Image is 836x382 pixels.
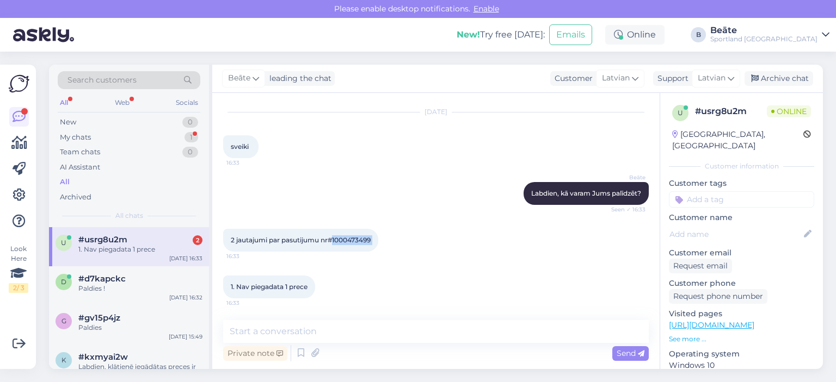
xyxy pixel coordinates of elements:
div: 2 [193,235,202,245]
span: 1. Nav piegadata 1 prece [231,283,308,291]
span: Search customers [67,74,137,86]
div: 0 [182,147,198,158]
div: Look Here [9,244,28,293]
div: Archived [60,192,91,203]
span: Seen ✓ 16:33 [605,205,646,214]
span: Latvian [602,72,630,84]
div: Web [113,96,132,110]
input: Add a tag [669,191,814,208]
div: All [58,96,70,110]
div: All [60,177,70,187]
div: [GEOGRAPHIC_DATA], [GEOGRAPHIC_DATA] [672,129,803,152]
span: sveiki [231,142,249,151]
span: All chats [115,211,143,221]
span: Latvian [698,72,726,84]
a: [URL][DOMAIN_NAME] [669,320,754,330]
div: Private note [223,346,287,361]
div: Socials [174,96,200,110]
p: Visited pages [669,308,814,320]
div: Sportland [GEOGRAPHIC_DATA] [710,35,817,43]
span: #usrg8u2m [78,235,127,245]
span: d [61,278,66,286]
span: Send [617,348,644,358]
div: Try free [DATE]: [457,28,545,41]
div: Paldies ! [78,284,202,293]
span: k [62,356,66,364]
span: 16:33 [226,299,267,307]
input: Add name [669,228,802,240]
div: Request phone number [669,289,767,304]
div: New [60,117,76,128]
span: Beāte [228,72,250,84]
div: 1. Nav piegadata 1 prece [78,245,202,254]
p: Customer email [669,247,814,259]
span: 2 jautajumi par pasutijumu nr#1000473499 [231,236,371,244]
b: New! [457,29,480,40]
span: u [61,239,66,247]
button: Emails [549,24,592,45]
div: [DATE] 16:33 [169,254,202,262]
div: [DATE] 16:32 [169,293,202,302]
p: Operating system [669,348,814,360]
div: B [691,27,706,42]
p: Customer name [669,212,814,223]
div: 2 / 3 [9,283,28,293]
p: Customer phone [669,278,814,289]
div: Customer [550,73,593,84]
div: [DATE] [223,107,649,117]
div: 1 [185,132,198,143]
div: Beāte [710,26,817,35]
div: Online [605,25,665,45]
span: 16:33 [226,252,267,260]
span: #kxmyai2w [78,352,128,362]
p: See more ... [669,334,814,344]
p: Windows 10 [669,360,814,371]
div: Archive chat [745,71,813,86]
div: Customer information [669,161,814,171]
img: Askly Logo [9,73,29,94]
div: My chats [60,132,91,143]
span: Enable [470,4,502,14]
p: Customer tags [669,178,814,189]
a: BeāteSportland [GEOGRAPHIC_DATA] [710,26,829,43]
span: #d7kapckc [78,274,126,284]
div: Support [653,73,689,84]
span: 16:33 [226,159,267,167]
span: g [62,317,66,325]
div: # usrg8u2m [695,105,767,118]
span: Online [767,105,811,117]
span: Beāte [605,173,646,181]
div: leading the chat [265,73,331,84]
span: #gv15p4jz [78,313,120,323]
div: AI Assistant [60,162,100,173]
span: Labdien, kā varam Jums palīdzēt? [531,189,641,197]
div: Paldies [78,323,202,333]
div: [DATE] 15:49 [169,333,202,341]
div: 0 [182,117,198,128]
div: Team chats [60,147,100,158]
div: Labdien, klātienē iegādātas preces ir iespējams mainīt vai atgriezt tikai ar derīgu pirkuma čeku. [78,362,202,381]
div: Request email [669,259,732,273]
span: u [678,109,683,117]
